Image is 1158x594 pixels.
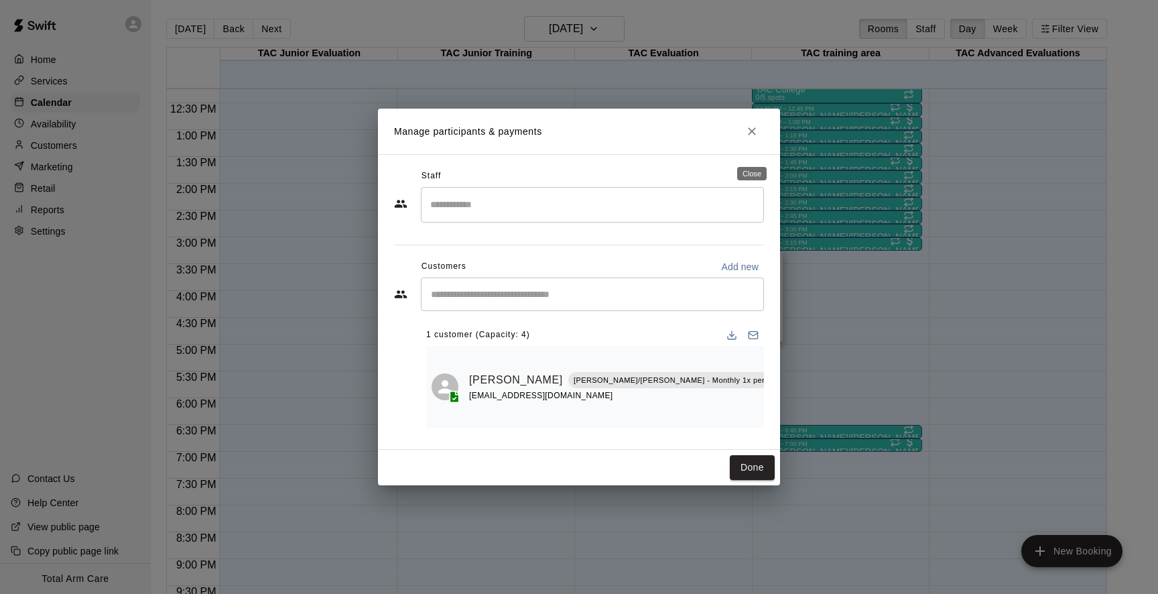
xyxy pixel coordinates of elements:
button: Close [740,119,764,143]
div: Search staff [421,187,764,223]
div: Tripp Fabiano [432,373,458,400]
p: [PERSON_NAME]/[PERSON_NAME] - Monthly 1x per Week [574,375,787,386]
span: 1 customer (Capacity: 4) [426,324,530,346]
button: Email participants [743,324,764,346]
button: Download list [721,324,743,346]
svg: Staff [394,197,407,211]
svg: Customers [394,288,407,301]
span: Customers [422,256,466,278]
div: Close [737,167,767,180]
div: Start typing to search customers... [421,278,764,311]
p: Add new [721,260,759,274]
span: [EMAIL_ADDRESS][DOMAIN_NAME] [469,391,613,400]
button: Add new [716,256,764,278]
span: Staff [422,166,441,187]
button: Done [730,455,775,480]
a: [PERSON_NAME] [469,371,563,389]
p: Manage participants & payments [394,125,542,139]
